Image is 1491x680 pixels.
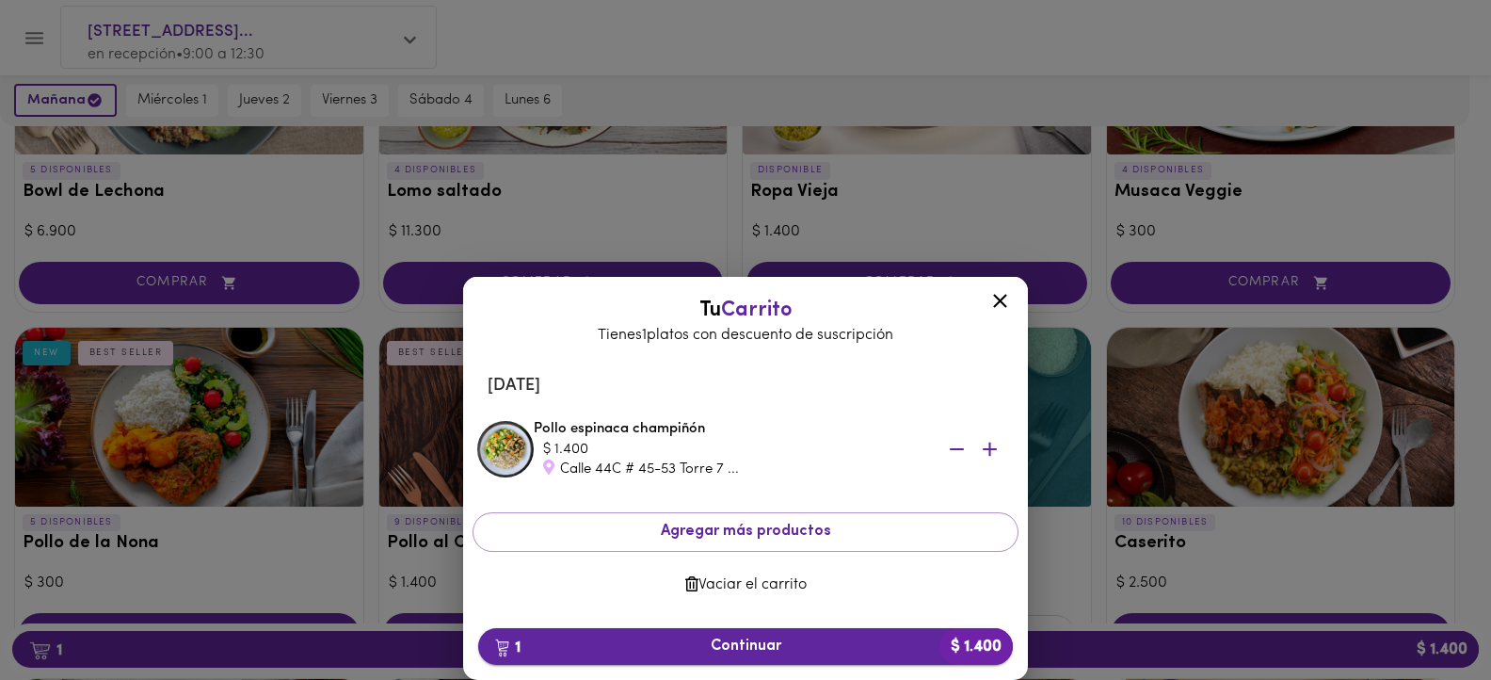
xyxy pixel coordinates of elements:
li: [DATE] [473,364,1018,409]
span: Carrito [721,300,793,321]
button: Agregar más productos [473,512,1018,551]
b: 1 [484,635,532,659]
div: Calle 44C # 45-53 Torre 7 ... [543,460,920,479]
img: Pollo espinaca champiñón [477,421,534,478]
div: $ 1.400 [543,440,920,460]
div: Pollo espinaca champiñón [534,419,1014,479]
iframe: Messagebird Livechat Widget [1382,571,1472,661]
span: Agregar más productos [489,523,1002,541]
div: Tu [482,296,1009,347]
span: Vaciar el carrito [488,576,1003,594]
button: Vaciar el carrito [473,567,1018,604]
b: $ 1.400 [939,628,1013,665]
img: cart.png [495,639,509,657]
span: Continuar [493,638,998,656]
button: 1Continuar$ 1.400 [478,628,1013,665]
p: Tienes 1 platos con descuento de suscripción [482,325,1009,347]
